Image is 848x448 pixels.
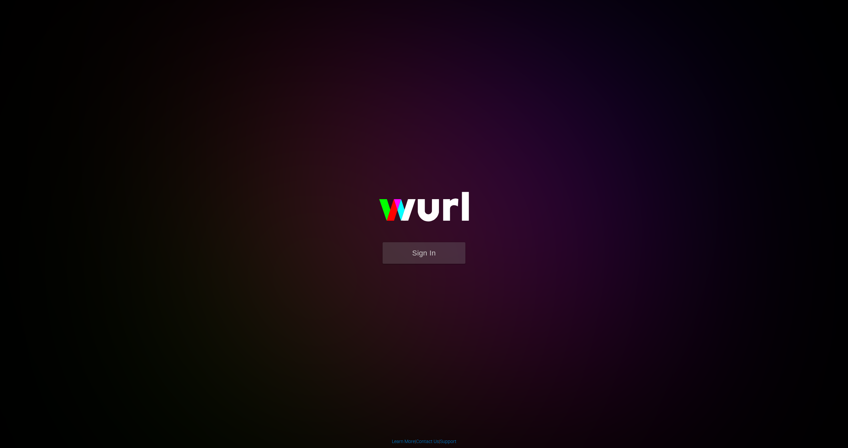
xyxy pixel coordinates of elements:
div: | | [392,438,456,445]
img: wurl-logo-on-black-223613ac3d8ba8fe6dc639794a292ebdb59501304c7dfd60c99c58986ef67473.svg [358,178,490,242]
a: Support [440,439,456,444]
a: Learn More [392,439,415,444]
button: Sign In [383,242,465,264]
a: Contact Us [416,439,439,444]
